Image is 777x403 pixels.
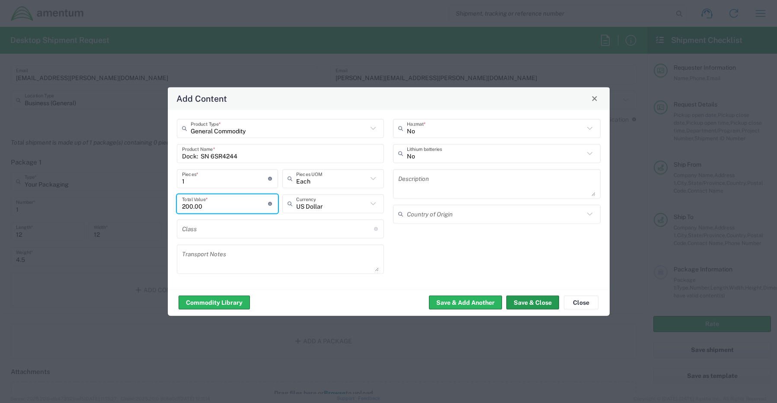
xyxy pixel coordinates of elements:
[179,296,250,310] button: Commodity Library
[506,296,559,310] button: Save & Close
[588,92,601,104] button: Close
[564,296,598,310] button: Close
[176,92,227,105] h4: Add Content
[429,296,502,310] button: Save & Add Another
